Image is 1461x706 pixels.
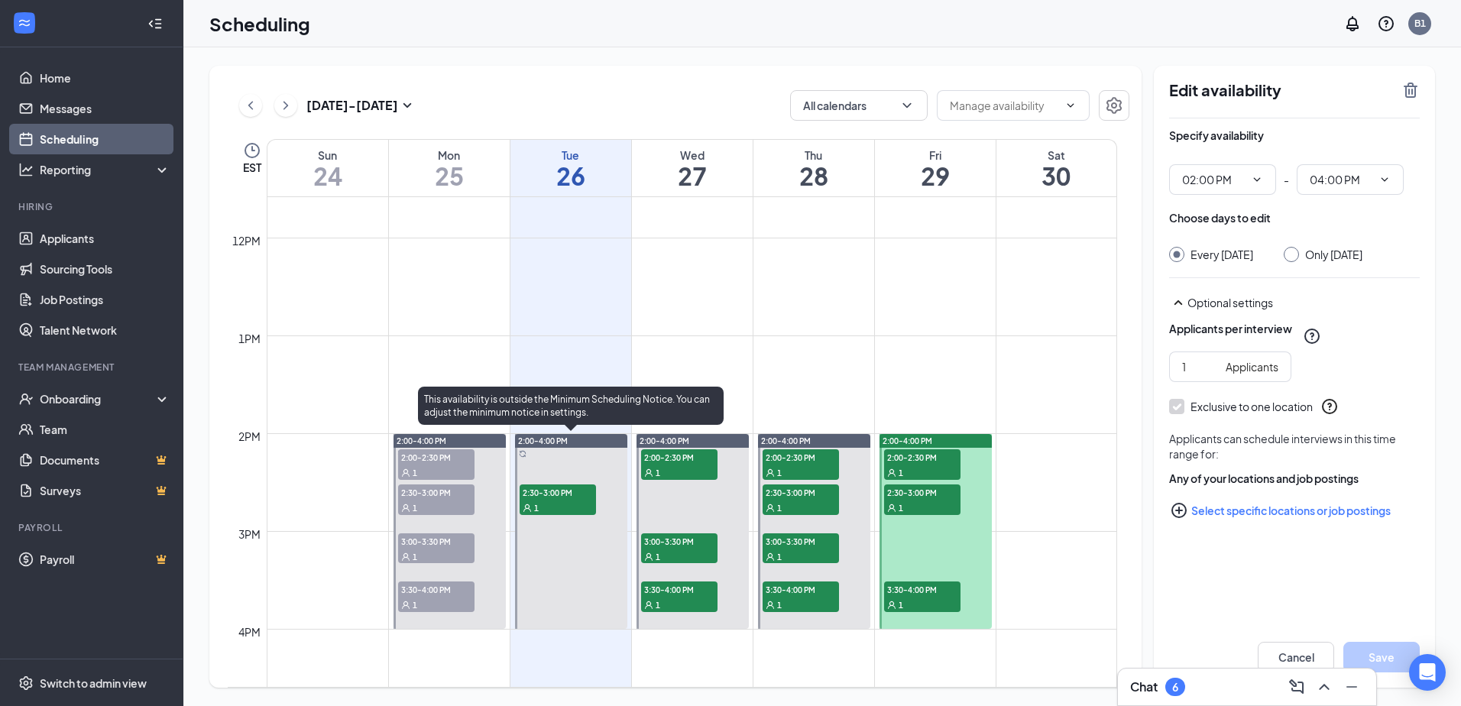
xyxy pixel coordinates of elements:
[278,96,293,115] svg: ChevronRight
[18,675,34,691] svg: Settings
[1169,128,1264,143] div: Specify availability
[235,330,264,347] div: 1pm
[1105,96,1123,115] svg: Settings
[1169,431,1420,461] div: Applicants can schedule interviews in this time range for:
[1169,495,1420,526] button: Select specific locations or job postingsPlusCircle
[18,391,34,406] svg: UserCheck
[632,163,753,189] h1: 27
[777,552,782,562] span: 1
[243,160,261,175] span: EST
[40,675,147,691] div: Switch to admin view
[641,581,718,597] span: 3:30-4:00 PM
[763,533,839,549] span: 3:00-3:30 PM
[1191,399,1313,414] div: Exclusive to one location
[1258,642,1334,672] button: Cancel
[644,468,653,478] svg: User
[1401,81,1420,99] svg: TrashOutline
[510,147,631,163] div: Tue
[766,504,775,513] svg: User
[209,11,310,37] h1: Scheduling
[1169,293,1420,312] div: Optional settings
[510,163,631,189] h1: 26
[243,141,261,160] svg: Clock
[899,98,915,113] svg: ChevronDown
[1303,327,1321,345] svg: QuestionInfo
[40,414,170,445] a: Team
[884,484,961,500] span: 2:30-3:00 PM
[632,140,753,196] a: August 27, 2025
[1099,90,1129,121] button: Settings
[18,200,167,213] div: Hiring
[884,581,961,597] span: 3:30-4:00 PM
[40,223,170,254] a: Applicants
[1305,247,1362,262] div: Only [DATE]
[40,63,170,93] a: Home
[753,163,874,189] h1: 28
[235,623,264,640] div: 4pm
[40,475,170,506] a: SurveysCrown
[656,552,660,562] span: 1
[40,254,170,284] a: Sourcing Tools
[777,468,782,478] span: 1
[899,503,903,513] span: 1
[766,552,775,562] svg: User
[1169,293,1187,312] svg: SmallChevronUp
[40,544,170,575] a: PayrollCrown
[763,449,839,465] span: 2:00-2:30 PM
[40,284,170,315] a: Job Postings
[401,468,410,478] svg: User
[996,163,1117,189] h1: 30
[18,521,167,534] div: Payroll
[1170,501,1188,520] svg: PlusCircle
[40,93,170,124] a: Messages
[644,601,653,610] svg: User
[518,436,568,446] span: 2:00-4:00 PM
[413,468,417,478] span: 1
[1312,675,1336,699] button: ChevronUp
[1320,397,1339,416] svg: QuestionInfo
[1169,321,1292,336] div: Applicants per interview
[389,163,510,189] h1: 25
[883,436,932,446] span: 2:00-4:00 PM
[243,96,258,115] svg: ChevronLeft
[1284,675,1309,699] button: ComposeMessage
[1191,247,1253,262] div: Every [DATE]
[398,533,475,549] span: 3:00-3:30 PM
[18,361,167,374] div: Team Management
[887,601,896,610] svg: User
[1169,210,1271,225] div: Choose days to edit
[656,468,660,478] span: 1
[1343,642,1420,672] button: Save
[1315,678,1333,696] svg: ChevronUp
[40,162,171,177] div: Reporting
[401,601,410,610] svg: User
[875,140,996,196] a: August 29, 2025
[401,504,410,513] svg: User
[510,140,631,196] a: August 26, 2025
[899,600,903,610] span: 1
[17,15,32,31] svg: WorkstreamLogo
[996,147,1117,163] div: Sat
[777,600,782,610] span: 1
[398,484,475,500] span: 2:30-3:00 PM
[519,450,526,458] svg: Sync
[418,387,724,425] div: This availability is outside the Minimum Scheduling Notice. You can adjust the minimum notice in ...
[777,503,782,513] span: 1
[398,96,416,115] svg: SmallChevronDown
[1064,99,1077,112] svg: ChevronDown
[1169,164,1420,195] div: -
[763,581,839,597] span: 3:30-4:00 PM
[267,147,388,163] div: Sun
[401,552,410,562] svg: User
[398,449,475,465] span: 2:00-2:30 PM
[875,147,996,163] div: Fri
[1378,173,1391,186] svg: ChevronDown
[766,468,775,478] svg: User
[413,600,417,610] span: 1
[656,600,660,610] span: 1
[753,140,874,196] a: August 28, 2025
[763,484,839,500] span: 2:30-3:00 PM
[1172,681,1178,694] div: 6
[235,526,264,542] div: 3pm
